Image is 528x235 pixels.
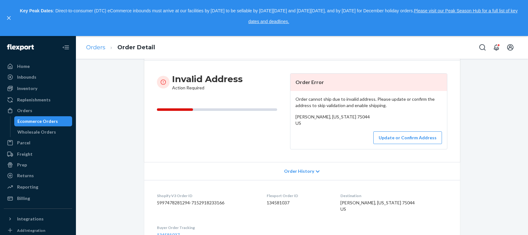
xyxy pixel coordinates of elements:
div: Ecommerce Orders [17,118,58,124]
a: Ecommerce Orders [14,116,72,126]
h3: Invalid Address [172,73,243,85]
span: [PERSON_NAME], [US_STATE] 75044 US [295,114,370,126]
dd: 134581037 [267,200,330,206]
dt: Flexport Order ID [267,193,330,198]
span: Order History [284,168,314,174]
div: Integrations [17,216,44,222]
a: Prep [4,160,72,170]
div: Home [17,63,30,69]
button: Open Search Box [476,41,489,54]
a: Parcel [4,138,72,148]
a: Wholesale Orders [14,127,72,137]
img: Flexport logo [7,44,34,51]
button: Update or Confirm Address [373,131,442,144]
dt: Destination [340,193,447,198]
div: Orders [17,107,32,114]
div: Inventory [17,85,37,92]
div: Inbounds [17,74,36,80]
div: Billing [17,195,30,202]
a: Billing [4,193,72,203]
div: Wholesale Orders [17,129,56,135]
div: Parcel [17,140,30,146]
div: Reporting [17,184,38,190]
p: Order cannot ship due to invalid address. Please update or confirm the address to skip validation... [295,96,442,109]
a: Replenishments [4,95,72,105]
a: Reporting [4,182,72,192]
div: Freight [17,151,33,157]
a: Freight [4,149,72,159]
a: Returns [4,171,72,181]
a: Order Detail [117,44,155,51]
a: Orders [4,105,72,116]
span: [PERSON_NAME], [US_STATE] 75044 US [340,200,415,212]
a: Inbounds [4,72,72,82]
div: Add Integration [17,228,45,233]
strong: Key Peak Dates [20,8,53,13]
header: Order Error [290,74,447,91]
a: Home [4,61,72,71]
ol: breadcrumbs [81,38,160,57]
dd: 5997478281294-7152918233166 [157,200,257,206]
div: Replenishments [17,97,51,103]
a: Orders [86,44,105,51]
button: close, [6,15,12,21]
a: Inventory [4,83,72,93]
div: Returns [17,172,34,179]
dt: Shopify V3 Order ID [157,193,257,198]
button: Close Navigation [59,41,72,54]
a: Please visit our Peak Season Hub for a full list of key dates and deadlines. [248,8,518,24]
dt: Buyer Order Tracking [157,225,257,230]
button: Integrations [4,214,72,224]
button: Open notifications [490,41,503,54]
div: Action Required [172,73,243,91]
a: Add Integration [4,226,72,234]
p: : Direct-to-consumer (DTC) eCommerce inbounds must arrive at our facilities by [DATE] to be sella... [15,6,522,27]
button: Open account menu [504,41,517,54]
div: Prep [17,162,27,168]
